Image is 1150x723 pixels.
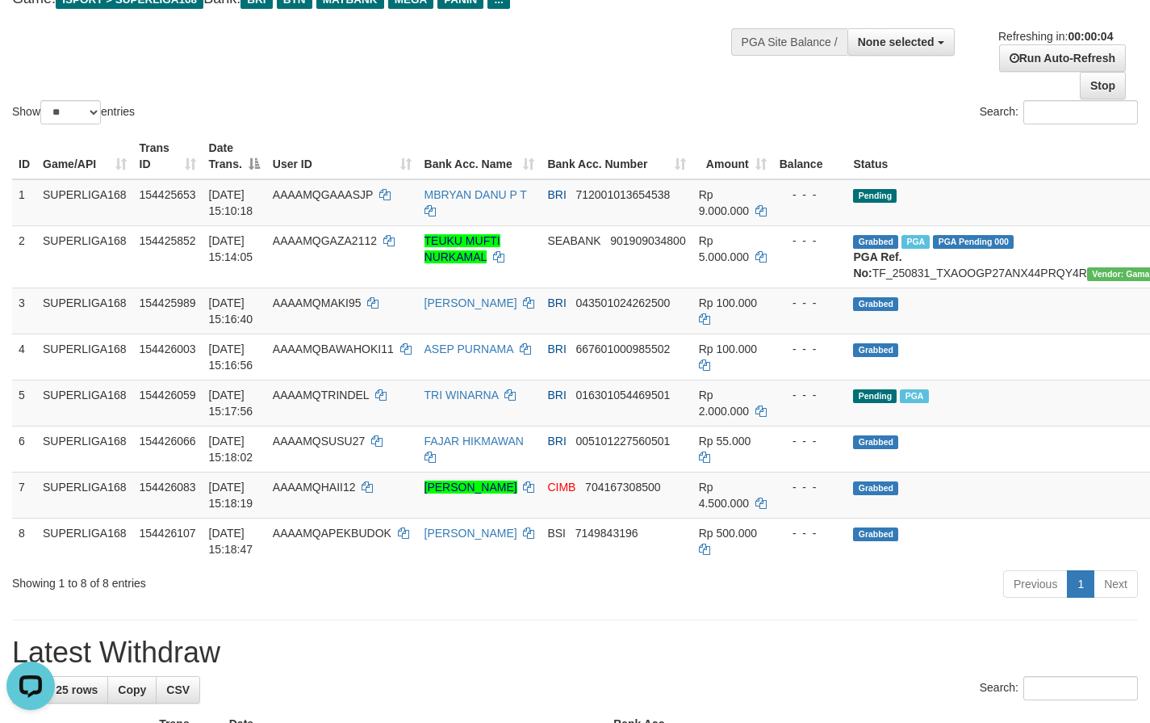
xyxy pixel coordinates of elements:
[36,225,133,288] td: SUPERLIGA168
[209,481,253,510] span: [DATE] 15:18:19
[107,676,157,704] a: Copy
[780,525,841,541] div: - - -
[853,250,901,280] b: PGA Ref. No:
[853,528,898,541] span: Grabbed
[998,30,1113,43] span: Refreshing in:
[266,133,418,179] th: User ID: activate to sort column ascending
[12,472,36,518] td: 7
[575,435,670,448] span: Copy 005101227560501 to clipboard
[140,435,196,448] span: 154426066
[140,389,196,401] span: 154426059
[209,389,253,418] span: [DATE] 15:17:56
[699,343,757,355] span: Rp 100.000
[610,234,685,247] span: Copy 901909034800 to clipboard
[36,133,133,179] th: Game/API: activate to sort column ascending
[140,296,196,309] span: 154425989
[12,288,36,334] td: 3
[12,100,135,124] label: Show entries
[424,234,500,263] a: TEUKU MUFTI NURKAMAL
[12,179,36,226] td: 1
[156,676,200,704] a: CSV
[780,187,841,203] div: - - -
[1023,676,1138,700] input: Search:
[547,188,566,201] span: BRI
[541,133,692,179] th: Bank Acc. Number: activate to sort column ascending
[1068,30,1113,43] strong: 00:00:04
[853,189,897,203] span: Pending
[273,435,365,448] span: AAAAMQSUSU27
[699,296,757,309] span: Rp 100.000
[273,296,362,309] span: AAAAMQMAKI95
[424,389,499,401] a: TRI WINARNA
[209,527,253,556] span: [DATE] 15:18:47
[36,518,133,564] td: SUPERLIGA168
[424,435,524,448] a: FAJAR HIKMAWAN
[12,569,467,591] div: Showing 1 to 8 of 8 entries
[424,188,527,201] a: MBRYAN DANU P T
[1003,570,1068,598] a: Previous
[853,481,898,495] span: Grabbed
[424,296,517,309] a: [PERSON_NAME]
[699,389,749,418] span: Rp 2.000.000
[140,481,196,494] span: 154426083
[209,435,253,464] span: [DATE] 15:18:02
[1023,100,1138,124] input: Search:
[36,288,133,334] td: SUPERLIGA168
[118,683,146,696] span: Copy
[36,179,133,226] td: SUPERLIGA168
[547,343,566,355] span: BRI
[699,435,751,448] span: Rp 55.000
[547,435,566,448] span: BRI
[547,527,566,540] span: BSI
[12,426,36,472] td: 6
[133,133,203,179] th: Trans ID: activate to sort column ascending
[273,188,373,201] span: AAAAMQGAAASJP
[585,481,660,494] span: Copy 704167308500 to clipboard
[853,235,898,249] span: Grabbed
[575,343,670,355] span: Copy 667601000985502 to clipboard
[424,343,513,355] a: ASEP PURNAMA
[209,343,253,372] span: [DATE] 15:16:56
[575,527,638,540] span: Copy 7149843196 to clipboard
[209,188,253,217] span: [DATE] 15:10:18
[140,234,196,247] span: 154425852
[699,188,749,217] span: Rp 9.000.000
[699,527,757,540] span: Rp 500.000
[999,44,1126,72] a: Run Auto-Refresh
[424,481,517,494] a: [PERSON_NAME]
[699,234,749,263] span: Rp 5.000.000
[853,435,898,449] span: Grabbed
[140,188,196,201] span: 154425653
[575,296,670,309] span: Copy 043501024262500 to clipboard
[547,481,575,494] span: CIMB
[36,426,133,472] td: SUPERLIGA168
[773,133,847,179] th: Balance
[273,389,369,401] span: AAAAMQTRINDEL
[273,234,377,247] span: AAAAMQGAZA2112
[699,481,749,510] span: Rp 4.500.000
[980,100,1138,124] label: Search:
[6,6,55,55] button: Open LiveChat chat widget
[36,380,133,426] td: SUPERLIGA168
[933,235,1014,249] span: PGA Pending
[209,234,253,263] span: [DATE] 15:14:05
[12,518,36,564] td: 8
[853,297,898,311] span: Grabbed
[12,133,36,179] th: ID
[575,188,670,201] span: Copy 712001013654538 to clipboard
[980,676,1138,700] label: Search:
[140,343,196,355] span: 154426003
[273,527,391,540] span: AAAAMQAPEKBUDOK
[575,389,670,401] span: Copy 016301054469501 to clipboard
[780,341,841,357] div: - - -
[1094,570,1138,598] a: Next
[547,389,566,401] span: BRI
[547,234,600,247] span: SEABANK
[12,225,36,288] td: 2
[273,343,394,355] span: AAAAMQBAWAHOKI11
[692,133,773,179] th: Amount: activate to sort column ascending
[1067,570,1094,598] a: 1
[140,527,196,540] span: 154426107
[40,100,101,124] select: Showentries
[12,334,36,380] td: 4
